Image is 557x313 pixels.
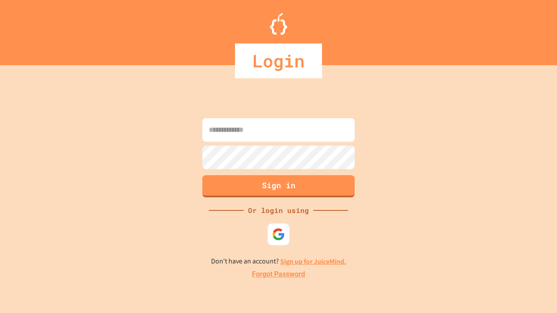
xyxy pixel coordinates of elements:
[202,175,355,197] button: Sign in
[270,13,287,35] img: Logo.svg
[272,228,285,241] img: google-icon.svg
[280,257,346,266] a: Sign up for JuiceMind.
[252,269,305,280] a: Forgot Password
[211,256,346,267] p: Don't have an account?
[235,43,322,78] div: Login
[244,205,313,216] div: Or login using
